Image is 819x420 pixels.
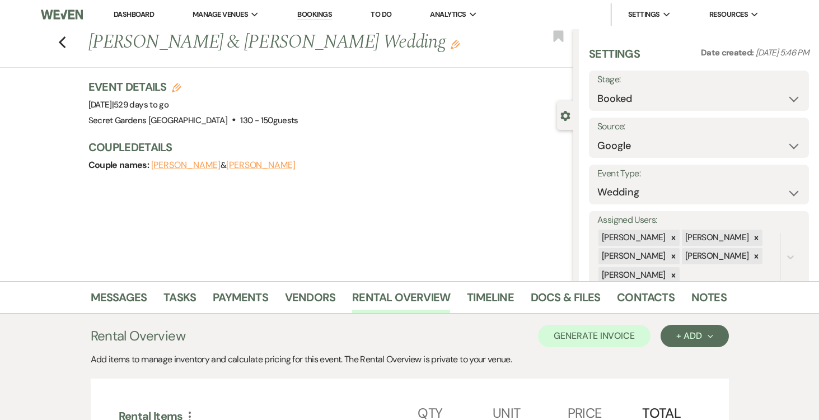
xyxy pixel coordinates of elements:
[560,110,570,120] button: Close lead details
[88,29,472,56] h1: [PERSON_NAME] & [PERSON_NAME] Wedding
[41,3,83,26] img: Weven Logo
[589,46,640,71] h3: Settings
[352,288,450,313] a: Rental Overview
[682,248,751,264] div: [PERSON_NAME]
[213,288,268,313] a: Payments
[701,47,756,58] span: Date created:
[151,161,221,170] button: [PERSON_NAME]
[538,325,650,347] button: Generate Invoice
[597,212,801,228] label: Assigned Users:
[682,230,751,246] div: [PERSON_NAME]
[88,99,169,110] span: [DATE]
[88,159,151,171] span: Couple names:
[91,353,729,366] div: Add items to manage inventory and calculate pricing for this event. The Rental Overview is privat...
[114,99,169,110] span: 529 days to go
[371,10,391,19] a: To Do
[88,79,298,95] h3: Event Details
[617,288,675,313] a: Contacts
[597,119,801,135] label: Source:
[91,288,147,313] a: Messages
[598,248,667,264] div: [PERSON_NAME]
[112,99,169,110] span: |
[114,10,154,19] a: Dashboard
[297,10,332,20] a: Bookings
[709,9,748,20] span: Resources
[88,139,563,155] h3: Couple Details
[676,332,713,340] div: + Add
[151,160,296,171] span: &
[597,72,801,88] label: Stage:
[240,115,298,126] span: 130 - 150 guests
[193,9,248,20] span: Manage Venues
[430,9,466,20] span: Analytics
[91,326,185,346] h3: Rental Overview
[88,115,228,126] span: Secret Gardens [GEOGRAPHIC_DATA]
[451,39,460,49] button: Edit
[285,288,335,313] a: Vendors
[661,325,728,347] button: + Add
[628,9,660,20] span: Settings
[598,267,667,283] div: [PERSON_NAME]
[756,47,809,58] span: [DATE] 5:46 PM
[163,288,196,313] a: Tasks
[691,288,727,313] a: Notes
[226,161,296,170] button: [PERSON_NAME]
[598,230,667,246] div: [PERSON_NAME]
[531,288,600,313] a: Docs & Files
[467,288,514,313] a: Timeline
[597,166,801,182] label: Event Type:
